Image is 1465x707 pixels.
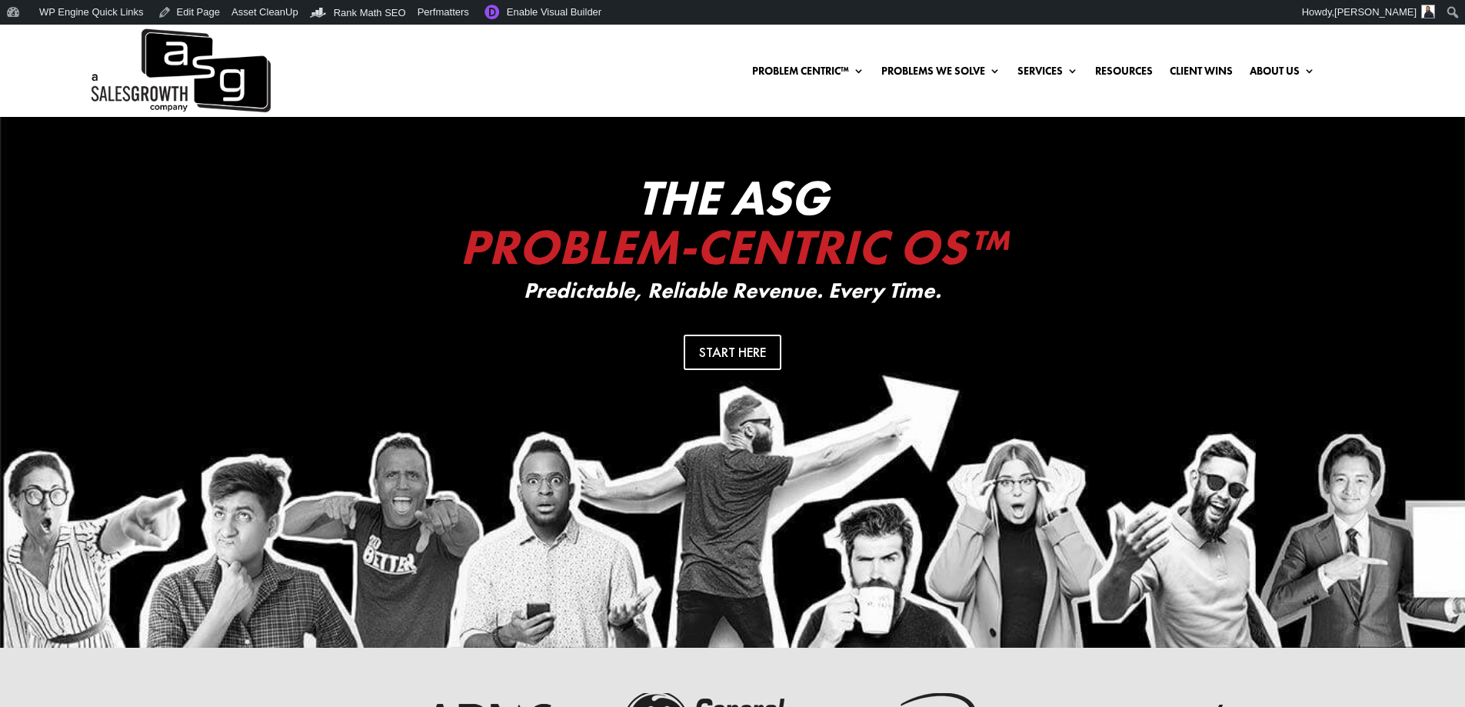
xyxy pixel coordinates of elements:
a: Problems We Solve [881,65,1001,82]
a: Problem Centric™ [752,65,864,82]
span: Rank Math SEO [334,7,406,18]
span: [PERSON_NAME] [1334,6,1417,18]
span: Problem-Centric OS™ [460,215,1006,278]
a: Resources [1095,65,1153,82]
h2: The ASG [425,173,1040,279]
a: Client Wins [1170,65,1233,82]
a: Services [1017,65,1078,82]
img: ASG Co. Logo [88,25,271,117]
a: A Sales Growth Company Logo [88,25,271,117]
p: Predictable, Reliable Revenue. Every Time. [425,279,1040,303]
a: Start Here [684,335,781,369]
a: About Us [1250,65,1315,82]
